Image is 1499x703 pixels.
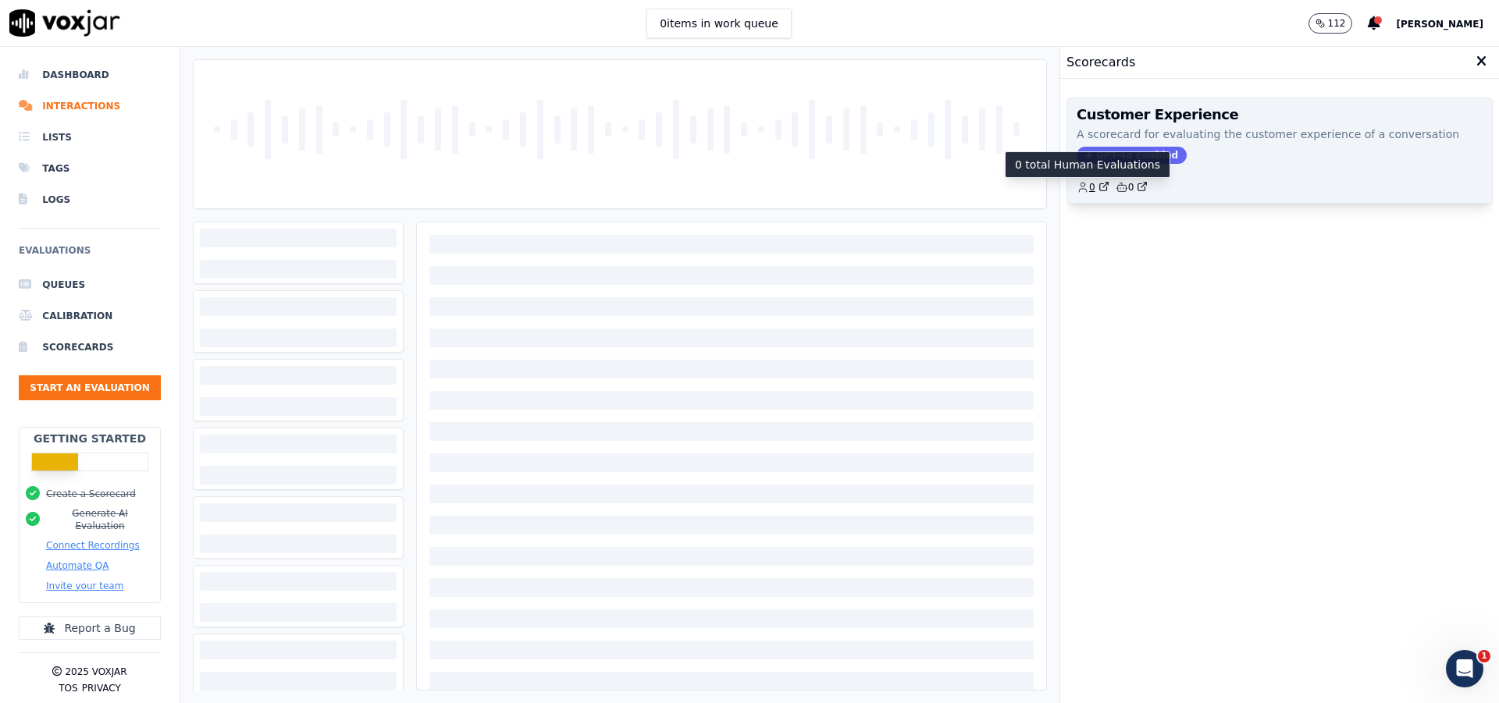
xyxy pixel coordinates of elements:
button: 0 [1077,181,1116,194]
button: Start an Evaluation [19,375,161,400]
button: Create a Scorecard [46,488,136,500]
img: voxjar logo [9,9,120,37]
p: 2025 Voxjar [65,666,126,678]
p: A scorecard for evaluating the customer experience of a conversation [1077,126,1483,142]
a: 0 [1116,181,1148,194]
button: Generate AI Evaluation [46,507,154,532]
button: Report a Bug [19,616,161,640]
div: Scorecards [1060,47,1499,79]
button: Automate QA [46,559,109,572]
h2: Getting Started [34,431,146,446]
button: Privacy [82,682,121,694]
span: [PERSON_NAME] [1396,19,1483,30]
a: Interactions [19,91,161,122]
p: 112 [1328,17,1346,30]
span: 1 [1478,650,1490,662]
a: Scorecards [19,332,161,363]
a: Lists [19,122,161,153]
a: Queues [19,269,161,300]
p: 0 total Human Evaluations [1015,157,1160,172]
a: Tags [19,153,161,184]
iframe: Intercom live chat [1446,650,1483,687]
a: Calibration [19,300,161,332]
h3: Customer Experience [1077,108,1483,122]
span: GPT-4o Enabled [1077,147,1187,164]
button: 112 [1309,13,1369,34]
button: [PERSON_NAME] [1396,14,1499,33]
button: 0items in work queue [646,9,792,38]
button: Invite your team [46,580,123,592]
a: Dashboard [19,59,161,91]
button: 112 [1309,13,1353,34]
button: TOS [59,682,77,694]
a: Logs [19,184,161,215]
button: Connect Recordings [46,539,140,552]
h6: Evaluations [19,241,161,269]
a: 0 [1077,181,1109,194]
